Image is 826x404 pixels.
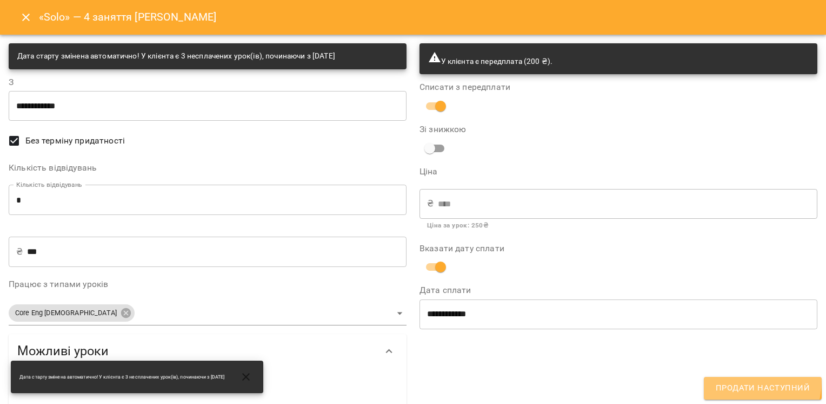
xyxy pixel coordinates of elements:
div: Core Eng [DEMOGRAPHIC_DATA] [9,301,407,325]
label: Працює з типами уроків [9,280,407,289]
button: Продати наступний [704,377,822,400]
span: Core Eng [DEMOGRAPHIC_DATA] [9,308,123,318]
label: З [9,78,407,87]
span: Продати наступний [716,381,810,395]
span: Без терміну придатності [25,134,125,147]
label: Зі знижкою [419,125,552,134]
h6: «Solo» — 4 заняття [PERSON_NAME] [39,9,217,25]
p: ₴ [427,197,434,210]
button: Close [13,4,39,30]
div: Core Eng [DEMOGRAPHIC_DATA] [9,304,135,322]
label: Кількість відвідувань [9,164,407,172]
div: Дата старту змінена автоматично! У клієнта є 3 несплачених урок(ів), починаючи з [DATE] [17,47,335,66]
span: Дата старту змінена автоматично! У клієнта є 3 несплачених урок(ів), починаючи з [DATE] [19,374,224,381]
p: ₴ [16,245,23,258]
span: У клієнта є передплата (200 ₴). [428,57,552,66]
b: Ціна за урок : 250 ₴ [427,221,488,229]
label: Списати з передплати [419,83,817,92]
span: Можливі уроки [17,343,376,360]
label: Дата сплати [419,286,817,295]
button: Show more [376,338,402,364]
label: Ціна [419,167,817,176]
label: Вказати дату сплати [419,244,817,253]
